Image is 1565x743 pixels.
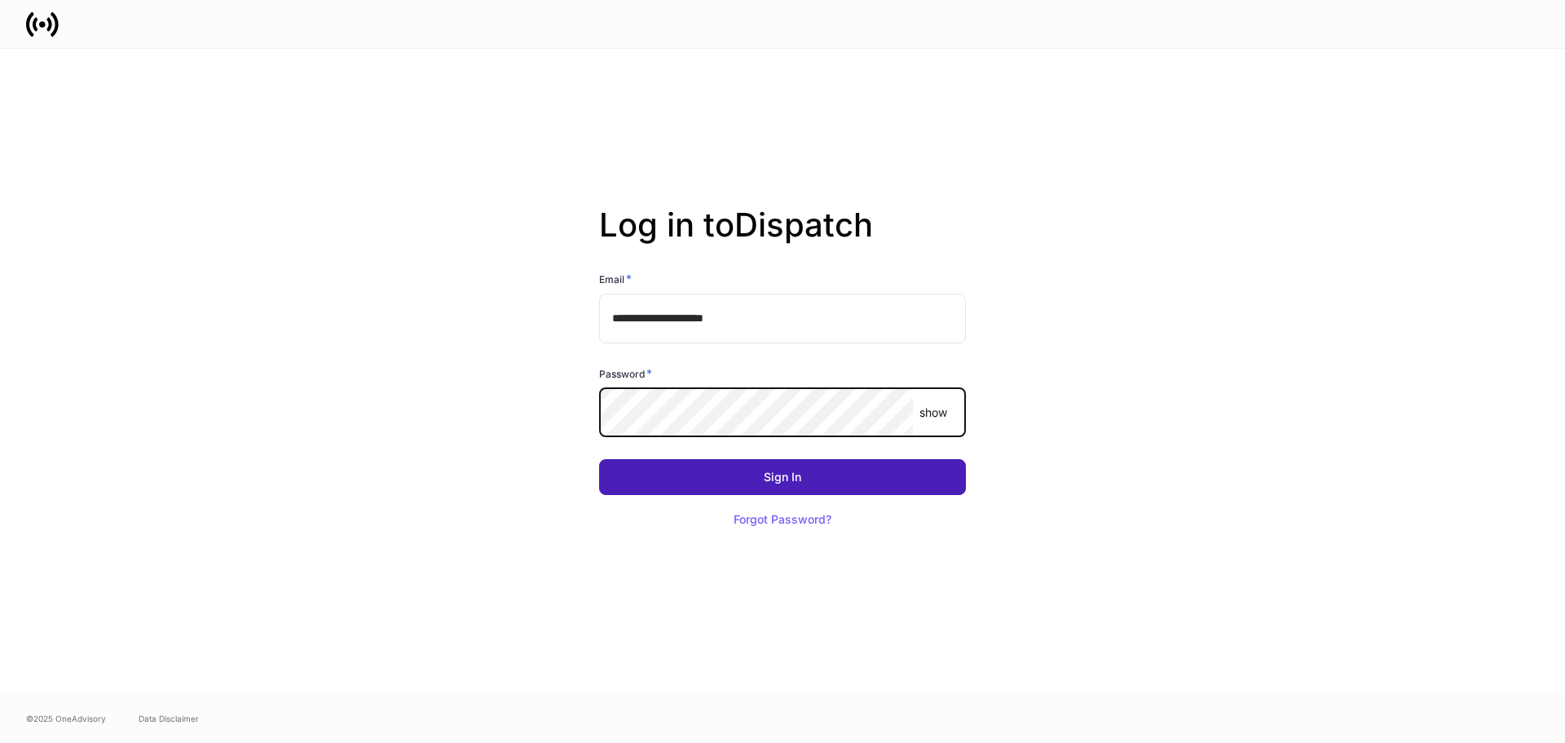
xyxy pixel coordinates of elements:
h6: Email [599,271,632,287]
div: Forgot Password? [734,514,831,525]
a: Data Disclaimer [139,712,199,725]
button: Sign In [599,459,966,495]
p: show [919,405,947,421]
h2: Log in to Dispatch [599,206,966,271]
div: Sign In [764,471,801,483]
span: © 2025 OneAdvisory [26,712,106,725]
button: Forgot Password? [713,502,852,537]
h6: Password [599,365,652,382]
